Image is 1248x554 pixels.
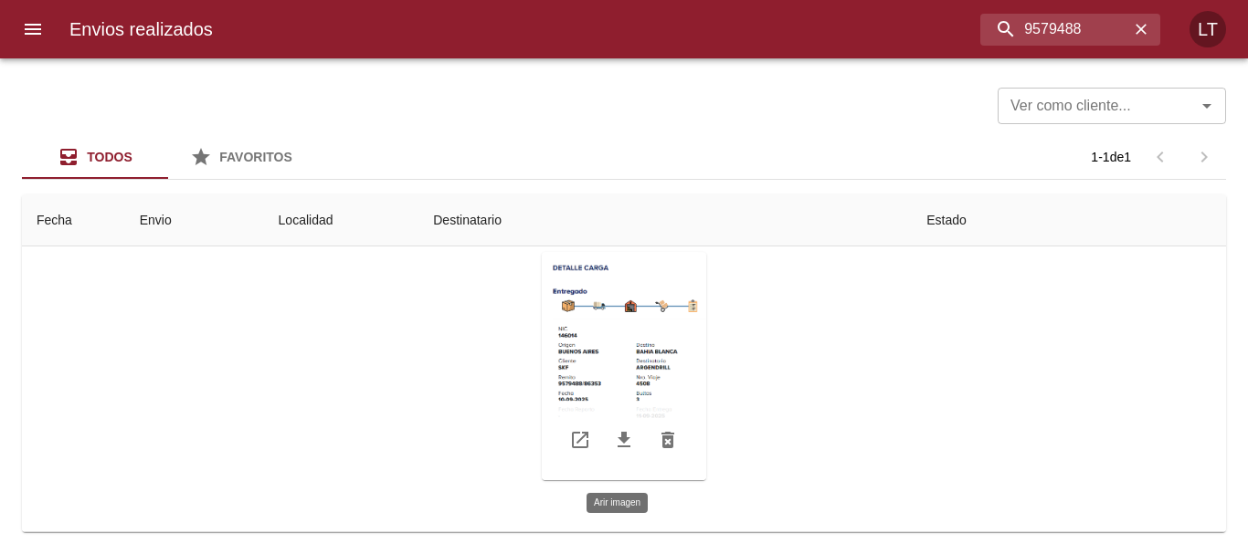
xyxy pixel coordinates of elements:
th: Destinatario [418,194,912,246]
table: Tabla de envíos del cliente [22,17,1226,532]
button: Eliminar [646,418,690,462]
p: 1 - 1 de 1 [1091,148,1131,166]
span: Pagina siguiente [1182,135,1226,179]
th: Envio [125,194,264,246]
th: Estado [912,194,1226,246]
div: LT [1190,11,1226,47]
button: Abrir [1194,93,1220,119]
span: Favoritos [219,150,292,164]
th: Localidad [264,194,419,246]
a: Descargar [602,418,646,462]
div: Tabs Envios [22,135,314,179]
input: buscar [980,14,1129,46]
span: Pagina anterior [1138,148,1182,163]
h6: Envios realizados [69,15,213,44]
th: Fecha [22,194,125,246]
span: Todos [87,150,132,164]
button: menu [11,7,55,51]
a: Abrir [558,418,602,462]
